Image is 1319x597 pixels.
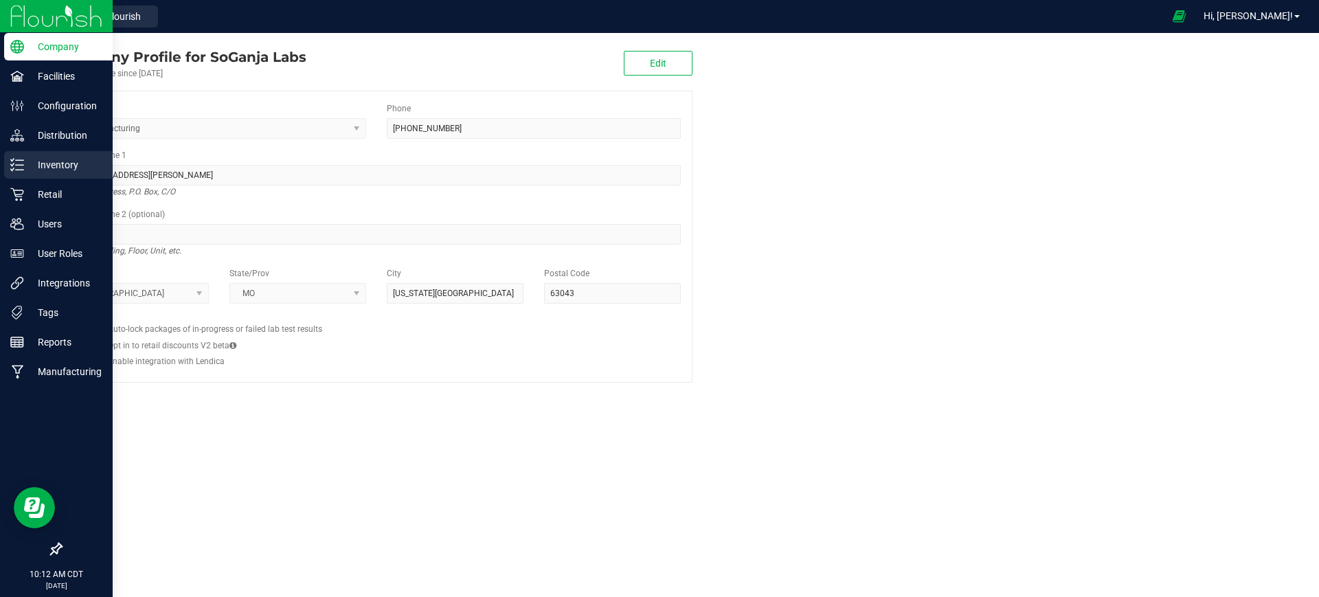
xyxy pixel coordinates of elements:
[24,245,106,262] p: User Roles
[24,186,106,203] p: Retail
[10,128,24,142] inline-svg: Distribution
[72,208,165,221] label: Address Line 2 (optional)
[10,69,24,83] inline-svg: Facilities
[10,99,24,113] inline-svg: Configuration
[24,157,106,173] p: Inventory
[387,283,523,304] input: City
[10,365,24,379] inline-svg: Manufacturing
[544,283,681,304] input: Postal Code
[624,51,692,76] button: Edit
[6,581,106,591] p: [DATE]
[544,267,589,280] label: Postal Code
[24,334,106,350] p: Reports
[10,276,24,290] inline-svg: Integrations
[10,40,24,54] inline-svg: Company
[229,267,269,280] label: State/Prov
[60,67,306,80] div: Account active since [DATE]
[387,102,411,115] label: Phone
[10,306,24,319] inline-svg: Tags
[10,188,24,201] inline-svg: Retail
[10,158,24,172] inline-svg: Inventory
[24,363,106,380] p: Manufacturing
[72,183,175,200] i: Street address, P.O. Box, C/O
[10,247,24,260] inline-svg: User Roles
[10,217,24,231] inline-svg: Users
[72,224,681,245] input: Suite, Building, Unit, etc.
[10,335,24,349] inline-svg: Reports
[24,304,106,321] p: Tags
[24,216,106,232] p: Users
[650,58,666,69] span: Edit
[387,118,681,139] input: (123) 456-7890
[1204,10,1293,21] span: Hi, [PERSON_NAME]!
[108,355,225,368] label: Enable integration with Lendica
[108,339,236,352] label: Opt in to retail discounts V2 beta
[72,165,681,185] input: Address
[60,47,306,67] div: SoGanja Labs
[24,38,106,55] p: Company
[24,98,106,114] p: Configuration
[72,243,181,259] i: Suite, Building, Floor, Unit, etc.
[72,314,681,323] h2: Configs
[108,323,322,335] label: Auto-lock packages of in-progress or failed lab test results
[24,68,106,85] p: Facilities
[14,487,55,528] iframe: Resource center
[24,275,106,291] p: Integrations
[1164,3,1195,30] span: Open Ecommerce Menu
[387,267,401,280] label: City
[24,127,106,144] p: Distribution
[6,568,106,581] p: 10:12 AM CDT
